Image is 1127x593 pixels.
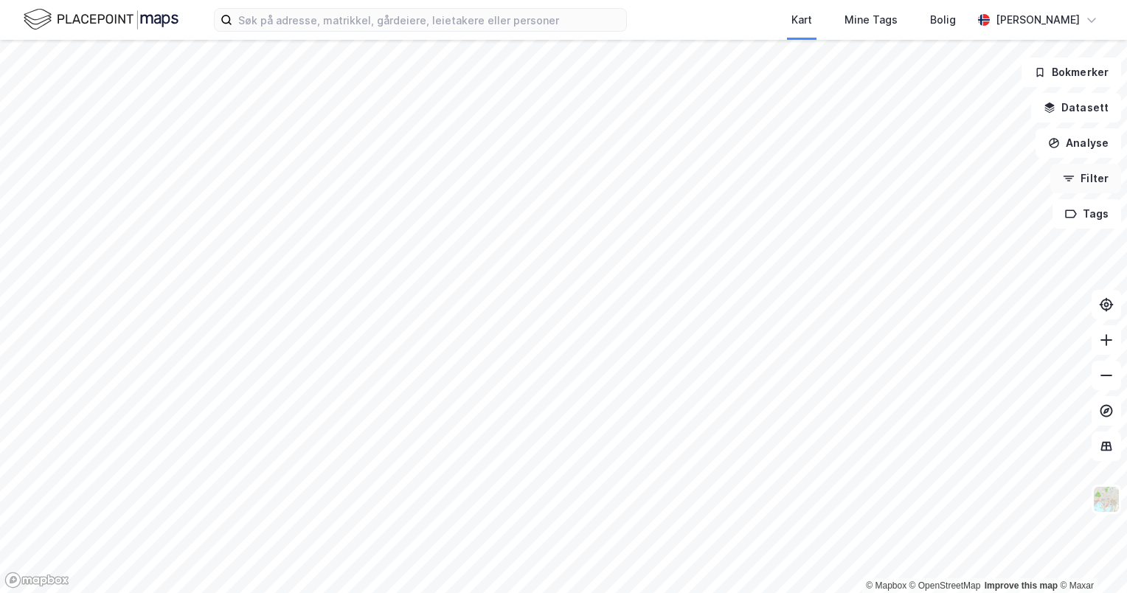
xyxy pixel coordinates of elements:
[1036,128,1121,158] button: Analyse
[1053,522,1127,593] div: Kontrollprogram for chat
[1092,485,1120,513] img: Z
[24,7,178,32] img: logo.f888ab2527a4732fd821a326f86c7f29.svg
[930,11,956,29] div: Bolig
[232,9,626,31] input: Søk på adresse, matrikkel, gårdeiere, leietakere eller personer
[1053,199,1121,229] button: Tags
[866,580,906,591] a: Mapbox
[1050,164,1121,193] button: Filter
[1031,93,1121,122] button: Datasett
[985,580,1058,591] a: Improve this map
[791,11,812,29] div: Kart
[909,580,981,591] a: OpenStreetMap
[1053,522,1127,593] iframe: Chat Widget
[845,11,898,29] div: Mine Tags
[4,572,69,589] a: Mapbox homepage
[996,11,1080,29] div: [PERSON_NAME]
[1022,58,1121,87] button: Bokmerker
